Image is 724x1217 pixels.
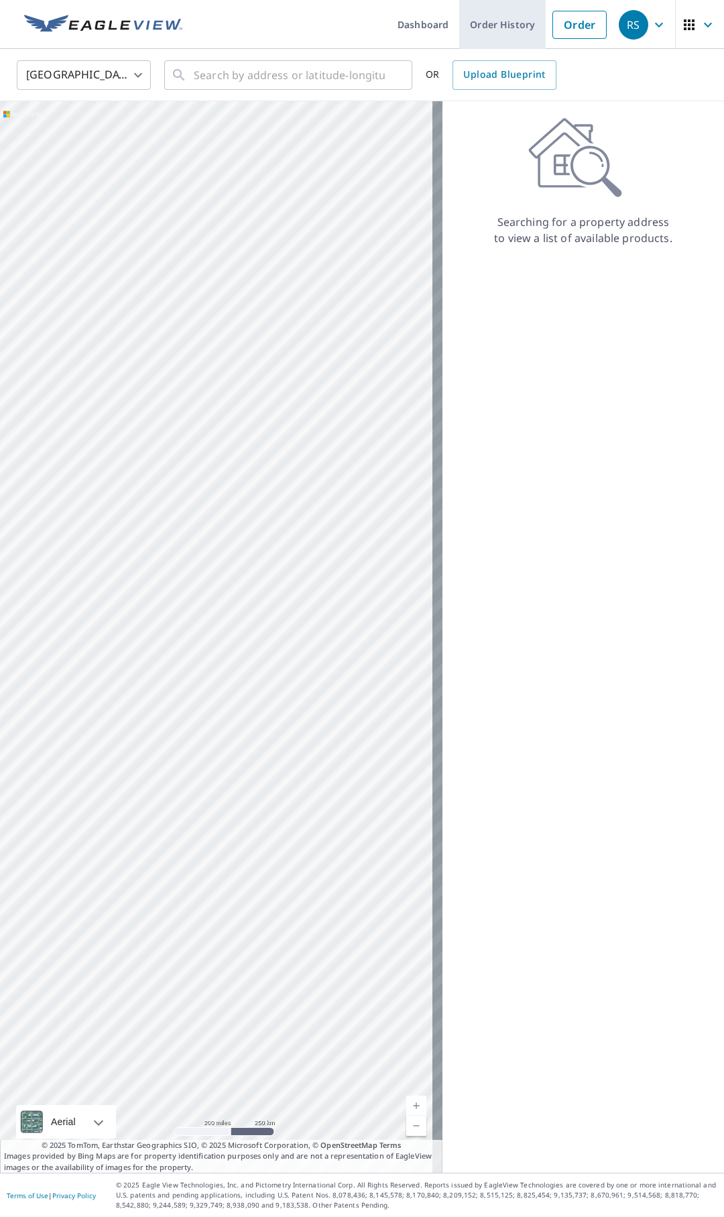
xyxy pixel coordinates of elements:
[452,60,556,90] a: Upload Blueprint
[194,56,385,94] input: Search by address or latitude-longitude
[47,1105,80,1139] div: Aerial
[7,1191,48,1200] a: Terms of Use
[24,15,182,35] img: EV Logo
[17,56,151,94] div: [GEOGRAPHIC_DATA]
[116,1180,717,1210] p: © 2025 Eagle View Technologies, Inc. and Pictometry International Corp. All Rights Reserved. Repo...
[16,1105,116,1139] div: Aerial
[406,1096,426,1116] a: Current Level 5, Zoom In
[619,10,648,40] div: RS
[426,60,556,90] div: OR
[42,1140,402,1151] span: © 2025 TomTom, Earthstar Geographics SIO, © 2025 Microsoft Corporation, ©
[493,214,673,246] p: Searching for a property address to view a list of available products.
[406,1116,426,1136] a: Current Level 5, Zoom Out
[52,1191,96,1200] a: Privacy Policy
[320,1140,377,1150] a: OpenStreetMap
[7,1192,96,1200] p: |
[379,1140,402,1150] a: Terms
[463,66,545,83] span: Upload Blueprint
[552,11,607,39] a: Order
